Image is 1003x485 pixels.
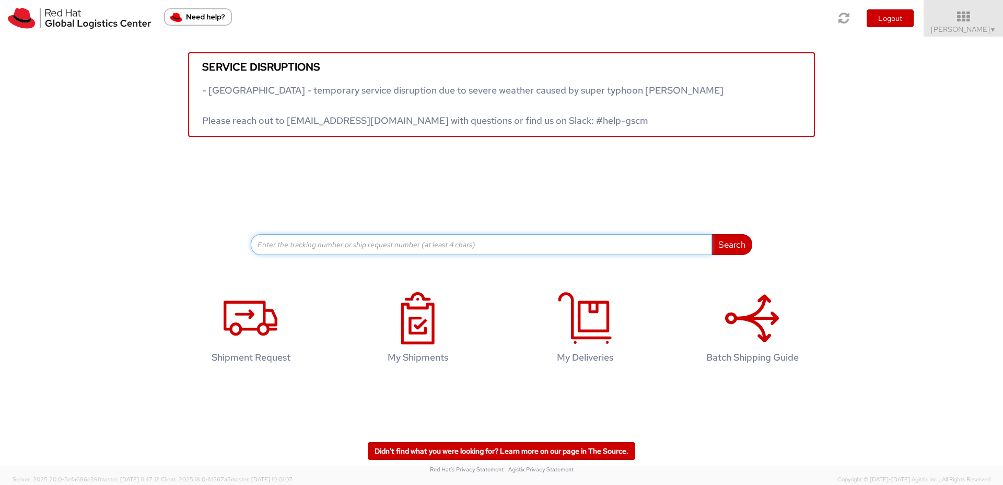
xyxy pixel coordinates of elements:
[100,476,159,483] span: master, [DATE] 11:47:12
[183,352,318,363] h4: Shipment Request
[202,61,801,73] h5: Service disruptions
[172,281,329,379] a: Shipment Request
[674,281,831,379] a: Batch Shipping Guide
[251,234,712,255] input: Enter the tracking number or ship request number (at least 4 chars)
[685,352,820,363] h4: Batch Shipping Guide
[518,352,652,363] h4: My Deliveries
[188,52,815,137] a: Service disruptions - [GEOGRAPHIC_DATA] - temporary service disruption due to severe weather caus...
[931,25,996,34] span: [PERSON_NAME]
[164,8,232,26] button: Need help?
[867,9,914,27] button: Logout
[13,476,159,483] span: Server: 2025.20.0-5efa686e39f
[8,8,151,29] img: rh-logistics-00dfa346123c4ec078e1.svg
[990,26,996,34] span: ▼
[231,476,293,483] span: master, [DATE] 10:01:07
[202,84,724,126] span: - [GEOGRAPHIC_DATA] - temporary service disruption due to severe weather caused by super typhoon ...
[837,476,990,484] span: Copyright © [DATE]-[DATE] Agistix Inc., All Rights Reserved
[712,234,752,255] button: Search
[161,476,293,483] span: Client: 2025.18.0-fd567a5
[505,466,574,473] a: | Agistix Privacy Statement
[430,466,504,473] a: Red Hat's Privacy Statement
[368,442,635,460] a: Didn't find what you were looking for? Learn more on our page in The Source.
[340,281,496,379] a: My Shipments
[351,352,485,363] h4: My Shipments
[507,281,663,379] a: My Deliveries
